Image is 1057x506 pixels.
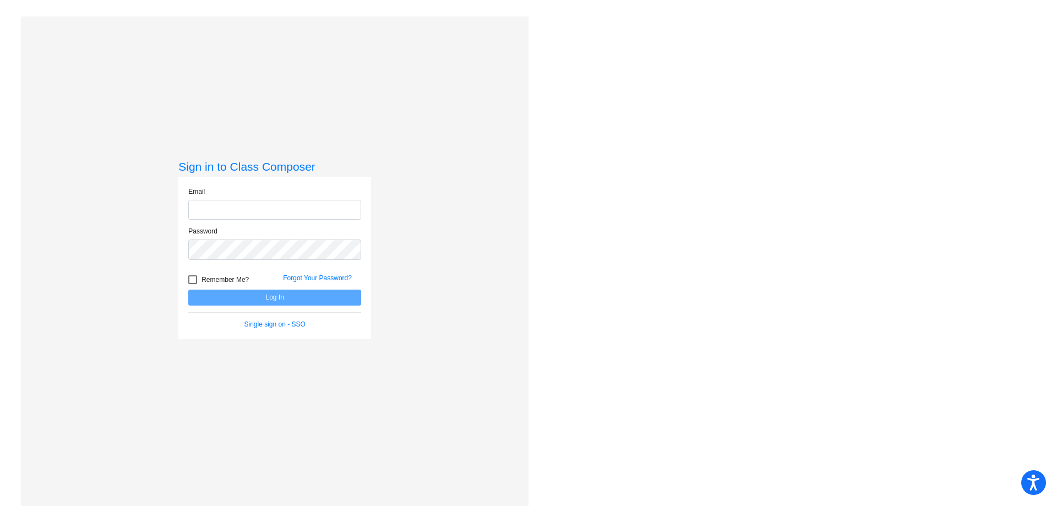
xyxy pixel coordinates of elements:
[178,160,371,173] h3: Sign in to Class Composer
[188,226,217,236] label: Password
[283,274,352,282] a: Forgot Your Password?
[244,320,306,328] a: Single sign on - SSO
[188,290,361,306] button: Log In
[188,187,205,197] label: Email
[201,273,249,286] span: Remember Me?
